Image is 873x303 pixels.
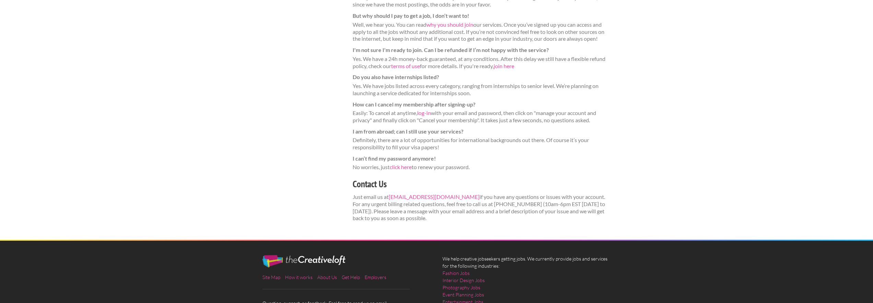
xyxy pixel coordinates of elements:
a: Event Planning Jobs [443,291,484,298]
dt: But why should I pay to get a job, I don’t want to! [353,12,611,20]
a: Photography Jobs [443,284,480,291]
a: why you should join [426,21,473,28]
a: log-in [417,110,431,116]
dd: Definitely, there are a lot of opportunities for international backgrounds out there. Of course i... [353,137,611,151]
dd: Yes. We have jobs listed across every category, ranging from internships to senior level. We’re p... [353,83,611,97]
a: Get Help [342,274,360,280]
dt: I can’t find my password anymore! [353,155,611,162]
a: Site Map [262,274,280,280]
a: Fashion Jobs [443,269,470,277]
a: join here [494,63,514,69]
p: Just email us at if you have any questions or issues with your account. For any urgent billing re... [353,193,611,222]
a: Employers [365,274,386,280]
dt: I'm not sure I'm ready to join. Can I be refunded if I’m not happy with the service? [353,47,611,54]
dt: I am from abroad; can I still use your services? [353,128,611,135]
a: About Us [317,274,337,280]
a: How it works [285,274,312,280]
img: The Creative Loft [262,255,345,267]
a: click here [390,164,412,170]
dd: Easily: To cancel at anytime, with your email and password, then click on "manage your account an... [353,110,611,124]
dd: No worries, just to renew your password. [353,164,611,171]
dt: How can I cancel my membership after signing-up? [353,101,611,108]
dd: Yes. We have a 24h money-back guaranteed, at any conditions. After this delay we still have a fle... [353,55,611,70]
a: [EMAIL_ADDRESS][DOMAIN_NAME] [389,193,480,200]
dt: Do you also have internships listed? [353,74,611,81]
a: Interior Design Jobs [443,277,485,284]
h3: Contact Us [353,178,611,191]
a: terms of use [391,63,420,69]
dd: Well, we hear you. You can read our services. Once you’ve signed up you can access and apply to a... [353,21,611,42]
